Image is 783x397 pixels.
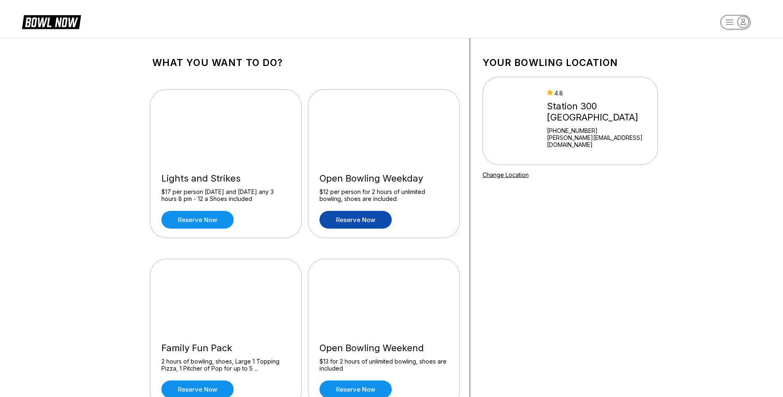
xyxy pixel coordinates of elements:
a: Reserve now [319,211,392,229]
a: [PERSON_NAME][EMAIL_ADDRESS][DOMAIN_NAME] [547,134,654,148]
h1: Your bowling location [483,57,658,69]
div: 4.8 [547,90,654,97]
img: Lights and Strikes [150,90,302,164]
a: Reserve now [161,211,234,229]
div: [PHONE_NUMBER] [547,127,654,134]
img: Open Bowling Weekday [308,90,460,164]
div: Station 300 [GEOGRAPHIC_DATA] [547,101,654,123]
div: $17 per person [DATE] and [DATE] any 3 hours 8 pm - 12 a Shoes included [161,188,290,203]
div: 2 hours of bowling, shoes, Large 1 Topping Pizza, 1 Pitcher of Pop for up to 5 ... [161,358,290,372]
h1: What you want to do? [152,57,457,69]
div: $13 for 2 hours of unlimited bowling, shoes are included [319,358,448,372]
div: Family Fun Pack [161,343,290,354]
img: Open Bowling Weekend [308,259,460,333]
div: $12 per person for 2 hours of unlimited bowling, shoes are included. [319,188,448,203]
a: Change Location [483,171,529,178]
div: Open Bowling Weekend [319,343,448,354]
img: Station 300 Grandville [494,90,540,152]
div: Lights and Strikes [161,173,290,184]
img: Family Fun Pack [150,259,302,333]
div: Open Bowling Weekday [319,173,448,184]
